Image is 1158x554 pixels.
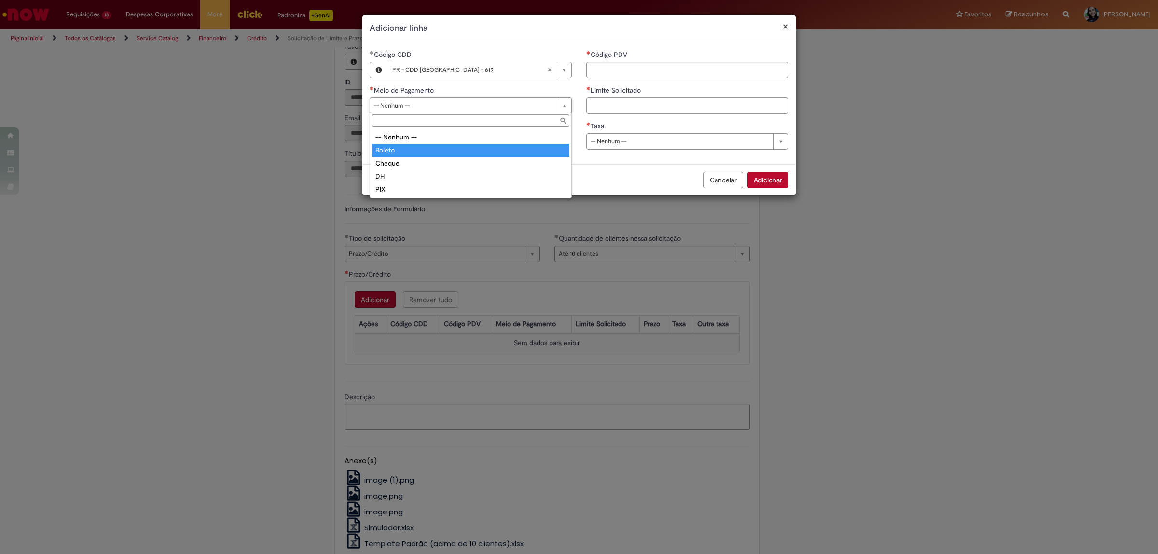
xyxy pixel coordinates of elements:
div: DH [372,170,569,183]
div: Cheque [372,157,569,170]
ul: Meio de Pagamento [370,129,571,198]
div: PIX [372,183,569,196]
div: -- Nenhum -- [372,131,569,144]
div: Boleto [372,144,569,157]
